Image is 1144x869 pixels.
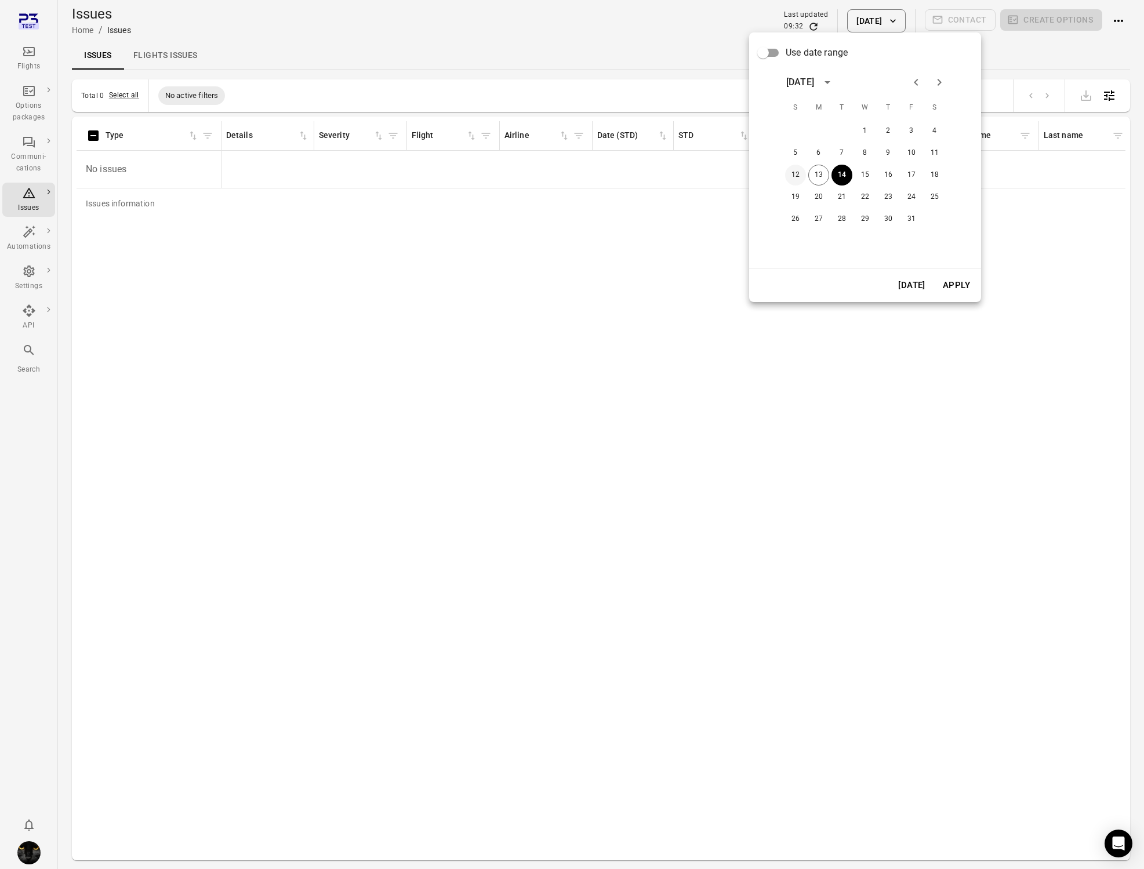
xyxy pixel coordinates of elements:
[901,121,922,141] button: 3
[901,187,922,208] button: 24
[855,96,876,119] span: Wednesday
[808,96,829,119] span: Monday
[924,187,945,208] button: 25
[818,72,837,92] button: calendar view is open, switch to year view
[831,96,852,119] span: Tuesday
[786,46,848,60] span: Use date range
[785,209,806,230] button: 26
[878,187,899,208] button: 23
[785,143,806,163] button: 5
[924,96,945,119] span: Saturday
[831,143,852,163] button: 7
[901,96,922,119] span: Friday
[808,165,829,186] button: 13
[878,209,899,230] button: 30
[785,96,806,119] span: Sunday
[892,273,932,297] button: [DATE]
[855,209,876,230] button: 29
[936,273,976,297] button: Apply
[855,143,876,163] button: 8
[878,121,899,141] button: 2
[808,143,829,163] button: 6
[785,165,806,186] button: 12
[786,75,814,89] div: [DATE]
[901,143,922,163] button: 10
[878,143,899,163] button: 9
[808,209,829,230] button: 27
[924,121,945,141] button: 4
[855,165,876,186] button: 15
[905,71,928,94] button: Previous month
[831,165,852,186] button: 14
[901,165,922,186] button: 17
[785,187,806,208] button: 19
[855,121,876,141] button: 1
[808,187,829,208] button: 20
[901,209,922,230] button: 31
[855,187,876,208] button: 22
[1105,830,1132,857] div: Open Intercom Messenger
[924,143,945,163] button: 11
[831,187,852,208] button: 21
[878,165,899,186] button: 16
[831,209,852,230] button: 28
[928,71,951,94] button: Next month
[878,96,899,119] span: Thursday
[924,165,945,186] button: 18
